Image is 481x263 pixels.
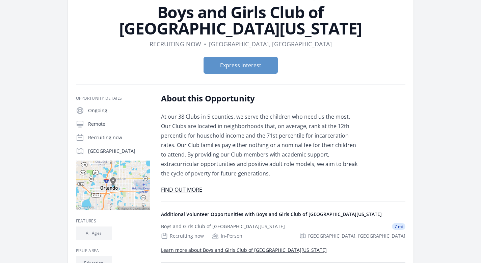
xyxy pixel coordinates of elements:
button: Express Interest [204,57,278,74]
dd: [GEOGRAPHIC_DATA], [GEOGRAPHIC_DATA] [209,39,332,49]
h3: Features [76,218,150,224]
div: In-Person [212,233,242,239]
a: FIND OUT MORE [161,186,202,193]
h4: Additional Volunteer Opportunities with Boys and Girls Club of [GEOGRAPHIC_DATA][US_STATE] [161,211,405,218]
dd: Recruiting now [150,39,201,49]
p: At our 38 Clubs in 5 counties, we serve the children who need us the most. Our Clubs are located ... [161,112,358,178]
h3: Issue area [76,248,150,254]
div: • [204,39,206,49]
p: Remote [88,121,150,127]
a: Learn more about Boys and Girls Club of [GEOGRAPHIC_DATA][US_STATE] [161,247,327,253]
p: [GEOGRAPHIC_DATA] [88,148,150,154]
img: Map [76,161,150,210]
p: Ongoing [88,107,150,114]
h3: Opportunity Details [76,96,150,101]
div: Boys and Girls Club of [GEOGRAPHIC_DATA][US_STATE] [161,223,285,230]
h2: About this Opportunity [161,93,358,104]
span: [GEOGRAPHIC_DATA], [GEOGRAPHIC_DATA] [308,233,405,239]
div: Recruiting now [161,233,204,239]
h1: Boys and Girls Club of [GEOGRAPHIC_DATA][US_STATE] [76,4,405,37]
span: 7 mi [392,223,405,230]
a: Boys and Girls Club of [GEOGRAPHIC_DATA][US_STATE] 7 mi Recruiting now In-Person [GEOGRAPHIC_DATA... [158,218,408,245]
p: Recruiting now [88,134,150,141]
li: All Ages [76,226,112,240]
